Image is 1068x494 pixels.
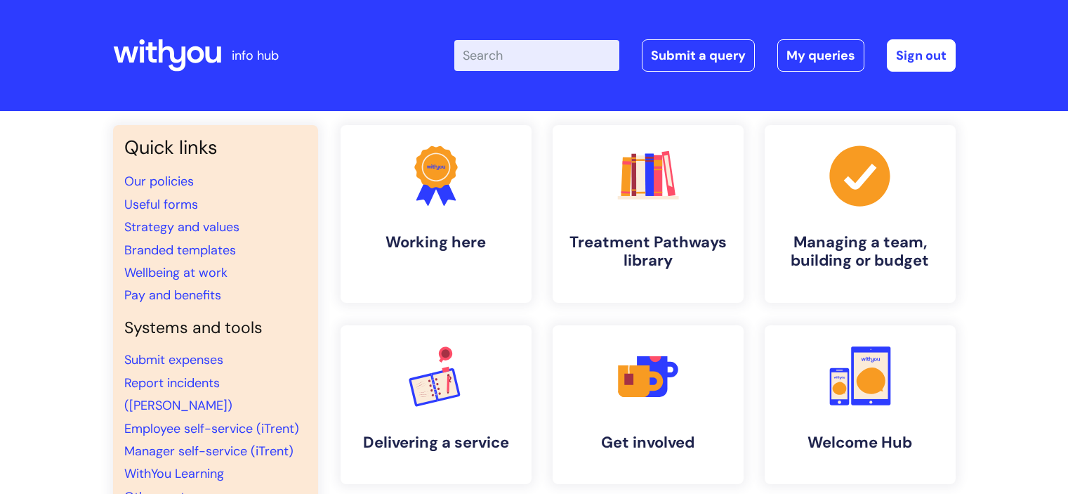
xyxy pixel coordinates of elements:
[124,351,223,368] a: Submit expenses
[564,233,732,271] h4: Treatment Pathways library
[124,264,228,281] a: Wellbeing at work
[776,434,944,452] h4: Welcome Hub
[124,375,232,414] a: Report incidents ([PERSON_NAME])
[124,420,299,437] a: Employee self-service (iTrent)
[341,325,532,484] a: Delivering a service
[352,233,520,252] h4: Working here
[642,39,755,72] a: Submit a query
[765,325,956,484] a: Welcome Hub
[553,125,744,303] a: Treatment Pathways library
[124,136,307,159] h3: Quick links
[232,44,279,67] p: info hub
[124,196,198,213] a: Useful forms
[124,318,307,338] h4: Systems and tools
[454,39,956,72] div: | -
[454,40,619,71] input: Search
[124,465,224,482] a: WithYou Learning
[776,233,944,271] h4: Managing a team, building or budget
[124,242,236,259] a: Branded templates
[564,434,732,452] h4: Get involved
[553,325,744,484] a: Get involved
[124,287,221,304] a: Pay and benefits
[124,443,294,460] a: Manager self-service (iTrent)
[341,125,532,303] a: Working here
[765,125,956,303] a: Managing a team, building or budget
[124,219,239,235] a: Strategy and values
[887,39,956,72] a: Sign out
[124,173,194,190] a: Our policies
[352,434,520,452] h4: Delivering a service
[777,39,864,72] a: My queries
